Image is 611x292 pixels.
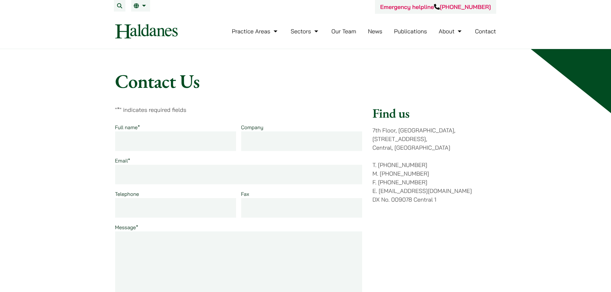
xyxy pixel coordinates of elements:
[241,124,264,130] label: Company
[394,28,427,35] a: Publications
[372,126,496,152] p: 7th Floor, [GEOGRAPHIC_DATA], [STREET_ADDRESS], Central, [GEOGRAPHIC_DATA]
[115,191,139,197] label: Telephone
[115,105,362,114] p: " " indicates required fields
[372,161,496,204] p: T. [PHONE_NUMBER] M. [PHONE_NUMBER] F. [PHONE_NUMBER] E. [EMAIL_ADDRESS][DOMAIN_NAME] DX No. 0090...
[331,28,356,35] a: Our Team
[115,24,178,38] img: Logo of Haldanes
[232,28,279,35] a: Practice Areas
[291,28,319,35] a: Sectors
[380,3,491,11] a: Emergency helpline[PHONE_NUMBER]
[475,28,496,35] a: Contact
[115,157,130,164] label: Email
[372,105,496,121] h2: Find us
[439,28,463,35] a: About
[115,224,138,230] label: Message
[115,124,140,130] label: Full name
[115,70,496,93] h1: Contact Us
[368,28,382,35] a: News
[134,3,148,8] a: EN
[241,191,249,197] label: Fax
